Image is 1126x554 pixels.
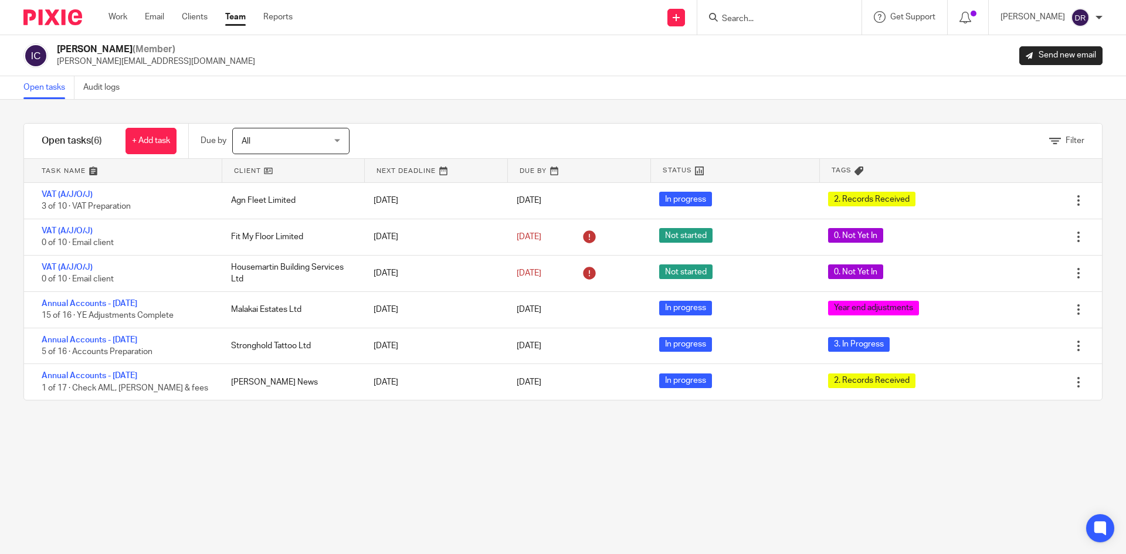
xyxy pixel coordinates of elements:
[1019,46,1103,65] a: Send new email
[145,11,164,23] a: Email
[1071,8,1090,27] img: svg%3E
[659,228,713,243] span: Not started
[201,135,226,147] p: Due by
[133,45,175,54] span: (Member)
[890,13,935,21] span: Get Support
[108,11,127,23] a: Work
[659,373,712,388] span: In progress
[659,192,712,206] span: In progress
[219,189,362,212] div: Agn Fleet Limited
[362,189,504,212] div: [DATE]
[828,301,919,315] span: Year end adjustments
[57,56,255,67] p: [PERSON_NAME][EMAIL_ADDRESS][DOMAIN_NAME]
[42,203,131,211] span: 3 of 10 · VAT Preparation
[42,336,137,344] a: Annual Accounts - [DATE]
[1000,11,1065,23] p: [PERSON_NAME]
[42,311,174,320] span: 15 of 16 · YE Adjustments Complete
[42,239,114,247] span: 0 of 10 · Email client
[182,11,208,23] a: Clients
[828,337,890,352] span: 3. In Progress
[42,372,137,380] a: Annual Accounts - [DATE]
[362,298,504,321] div: [DATE]
[517,305,541,314] span: [DATE]
[263,11,293,23] a: Reports
[828,228,883,243] span: 0. Not Yet In
[219,334,362,358] div: Stronghold Tattoo Ltd
[832,165,852,175] span: Tags
[517,342,541,350] span: [DATE]
[659,337,712,352] span: In progress
[219,256,362,291] div: Housemartin Building Services Ltd
[42,135,102,147] h1: Open tasks
[663,165,692,175] span: Status
[42,275,114,283] span: 0 of 10 · Email client
[219,225,362,249] div: Fit My Floor Limited
[362,334,504,358] div: [DATE]
[42,384,208,392] span: 1 of 17 · Check AML, [PERSON_NAME] & fees
[721,14,826,25] input: Search
[1066,137,1084,145] span: Filter
[23,9,82,25] img: Pixie
[23,76,74,99] a: Open tasks
[659,264,713,279] span: Not started
[517,196,541,205] span: [DATE]
[219,371,362,394] div: [PERSON_NAME] News
[362,371,504,394] div: [DATE]
[42,263,93,271] a: VAT (A/J/O/J)
[659,301,712,315] span: In progress
[828,264,883,279] span: 0. Not Yet In
[517,233,541,241] span: [DATE]
[57,43,255,56] h2: [PERSON_NAME]
[42,227,93,235] a: VAT (A/J/O/J)
[42,348,152,356] span: 5 of 16 · Accounts Preparation
[23,43,48,68] img: svg%3E
[517,378,541,386] span: [DATE]
[517,269,541,277] span: [DATE]
[242,137,250,145] span: All
[828,192,915,206] span: 2. Records Received
[126,128,177,154] a: + Add task
[362,225,504,249] div: [DATE]
[83,76,128,99] a: Audit logs
[42,300,137,308] a: Annual Accounts - [DATE]
[219,298,362,321] div: Malakai Estates Ltd
[91,136,102,145] span: (6)
[362,261,504,285] div: [DATE]
[225,11,246,23] a: Team
[828,373,915,388] span: 2. Records Received
[42,191,93,199] a: VAT (A/J/O/J)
